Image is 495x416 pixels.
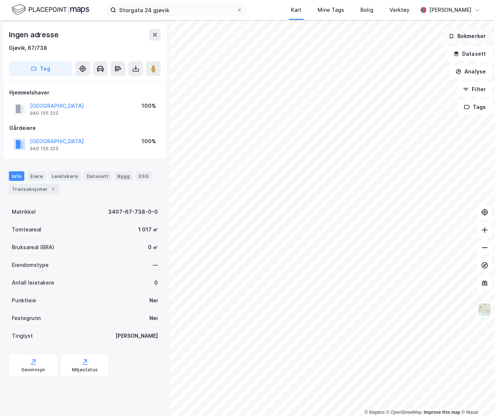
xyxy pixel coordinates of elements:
button: Filter [457,82,492,97]
div: 100% [142,102,156,110]
div: Antall leietakere [12,278,54,287]
div: Leietakere [49,171,81,181]
a: Mapbox [364,410,385,415]
div: Tinglyst [12,331,33,340]
div: Hjemmelshaver [9,88,160,97]
div: Datasett [84,171,111,181]
div: [PERSON_NAME] [429,6,471,14]
div: 1 017 ㎡ [138,225,158,234]
div: Festegrunn [12,314,41,323]
div: ESG [136,171,152,181]
div: 0 ㎡ [148,243,158,252]
a: OpenStreetMap [386,410,422,415]
div: 1 [49,185,56,193]
div: Geoinnsyn [21,367,45,373]
div: Bolig [360,6,373,14]
div: Eiendomstype [12,261,49,269]
div: Verktøy [390,6,409,14]
div: Eiere [27,171,46,181]
img: Z [478,303,492,317]
iframe: Chat Widget [458,381,495,416]
div: 0 [154,278,158,287]
button: Tags [458,100,492,114]
div: 100% [142,137,156,146]
div: Tomteareal [12,225,41,234]
div: Bygg [114,171,133,181]
div: Matrikkel [12,207,36,216]
div: 3407-67-738-0-0 [108,207,158,216]
button: Datasett [447,47,492,61]
div: Ingen adresse [9,29,60,41]
div: Nei [149,314,158,323]
button: Bokmerker [442,29,492,44]
div: Bruksareal (BRA) [12,243,54,252]
input: Søk på adresse, matrikkel, gårdeiere, leietakere eller personer [116,4,236,16]
div: Transaksjoner [9,184,59,194]
div: Mine Tags [318,6,344,14]
div: 940 155 223 [30,110,58,116]
div: Gårdeiere [9,124,160,133]
button: Analyse [449,64,492,79]
div: Info [9,171,24,181]
div: Kart [291,6,301,14]
div: Punktleie [12,296,36,305]
img: logo.f888ab2527a4732fd821a326f86c7f29.svg [12,3,89,16]
div: 940 155 223 [30,146,58,152]
button: Tag [9,61,72,76]
div: — [153,261,158,269]
div: Nei [149,296,158,305]
div: Miljøstatus [72,367,98,373]
div: Gjøvik, 67/738 [9,44,47,52]
div: [PERSON_NAME] [115,331,158,340]
a: Improve this map [424,410,460,415]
